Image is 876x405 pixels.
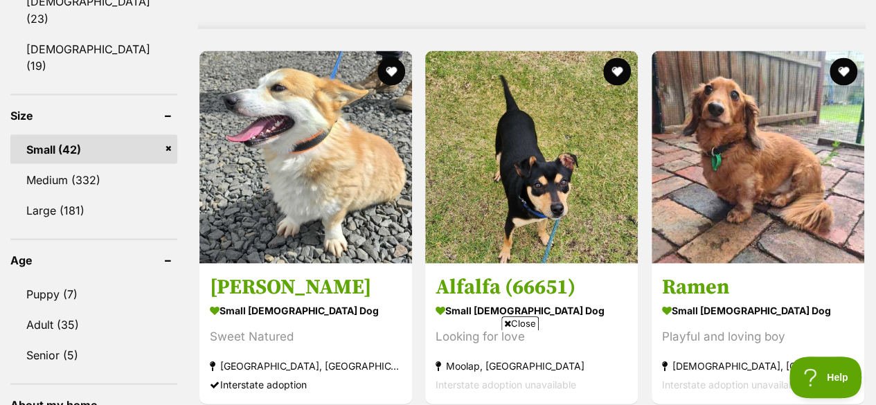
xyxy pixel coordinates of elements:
div: Playful and loving boy [662,327,854,345]
h3: [PERSON_NAME] [210,273,402,300]
a: Puppy (7) [10,279,177,308]
a: Adult (35) [10,309,177,339]
a: Small (42) [10,134,177,163]
a: [DEMOGRAPHIC_DATA] (19) [10,34,177,80]
button: favourite [604,57,632,85]
h3: Ramen [662,273,854,300]
img: Alfalfa (66651) - Australian Kelpie x Whippet Dog [425,51,638,263]
button: favourite [377,57,405,85]
img: Ramen - Dachshund (Miniature Long Haired) Dog [652,51,864,263]
div: Looking for love [436,327,627,345]
strong: small [DEMOGRAPHIC_DATA] Dog [436,300,627,320]
h3: Alfalfa (66651) [436,273,627,300]
strong: [DEMOGRAPHIC_DATA], [GEOGRAPHIC_DATA] [662,356,854,375]
strong: small [DEMOGRAPHIC_DATA] Dog [210,300,402,320]
header: Size [10,109,177,121]
strong: small [DEMOGRAPHIC_DATA] Dog [662,300,854,320]
img: Louie - Welsh Corgi (Pembroke) Dog [199,51,412,263]
a: Ramen small [DEMOGRAPHIC_DATA] Dog Playful and loving boy [DEMOGRAPHIC_DATA], [GEOGRAPHIC_DATA] I... [652,263,864,404]
a: Large (181) [10,195,177,224]
button: favourite [830,57,857,85]
iframe: Help Scout Beacon - Open [789,357,862,398]
header: Age [10,253,177,266]
a: Medium (332) [10,165,177,194]
span: Interstate adoption unavailable [662,378,803,390]
iframe: Advertisement [186,336,690,398]
span: Close [501,316,539,330]
div: Sweet Natured [210,327,402,345]
a: Senior (5) [10,340,177,369]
